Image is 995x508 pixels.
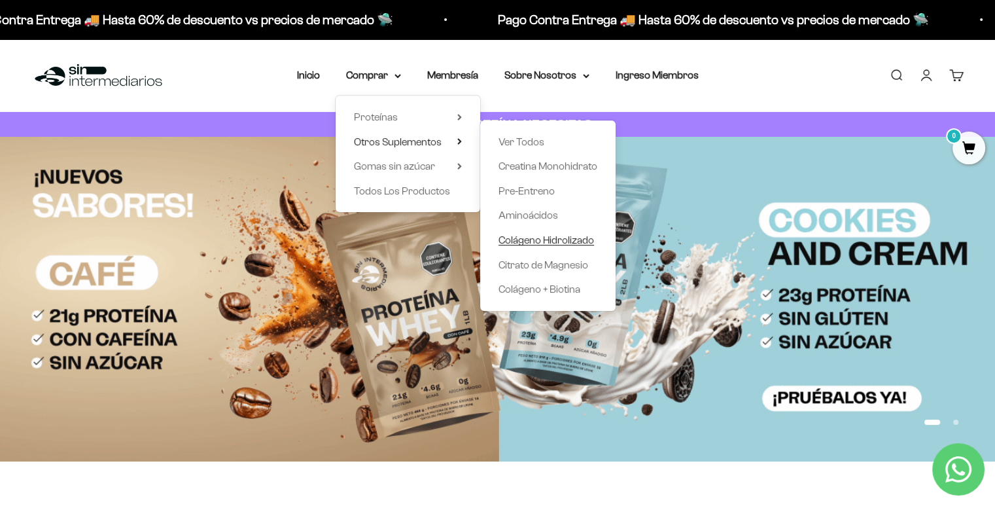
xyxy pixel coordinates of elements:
a: Ingreso Miembros [616,69,699,81]
summary: Otros Suplementos [354,134,462,151]
summary: Comprar [346,67,401,84]
p: Pago Contra Entrega 🚚 Hasta 60% de descuento vs precios de mercado 🛸 [498,9,929,30]
a: Aminoácidos [498,207,597,224]
span: Ver Todos [498,136,544,147]
span: Citrato de Magnesio [498,259,588,270]
a: Inicio [297,69,320,81]
summary: Sobre Nosotros [504,67,589,84]
summary: Proteínas [354,109,462,126]
a: Citrato de Magnesio [498,257,597,274]
span: Gomas sin azúcar [354,160,435,172]
mark: 0 [946,128,962,144]
span: Todos Los Productos [354,185,450,196]
span: Otros Suplementos [354,136,442,147]
a: Membresía [427,69,478,81]
span: Colágeno + Biotina [498,283,580,295]
summary: Gomas sin azúcar [354,158,462,175]
a: Colágeno + Biotina [498,281,597,298]
a: Ver Todos [498,134,597,151]
span: Pre-Entreno [498,185,555,196]
a: Pre-Entreno [498,183,597,200]
a: Creatina Monohidrato [498,158,597,175]
a: 0 [952,142,985,156]
span: Proteínas [354,111,398,122]
span: Creatina Monohidrato [498,160,597,172]
span: Aminoácidos [498,209,558,221]
a: Colágeno Hidrolizado [498,232,597,249]
span: Colágeno Hidrolizado [498,234,594,245]
a: Todos Los Productos [354,183,462,200]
